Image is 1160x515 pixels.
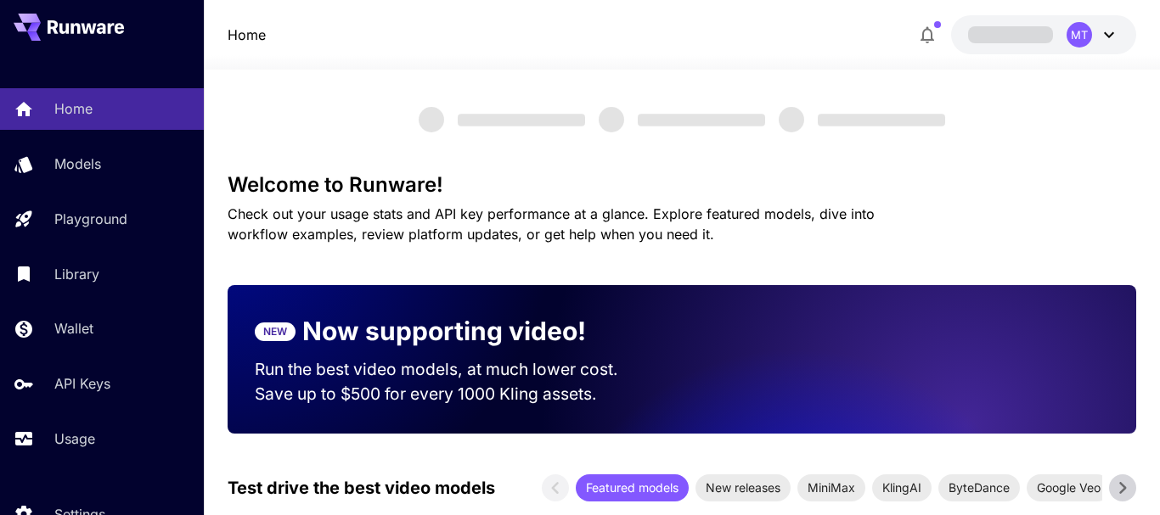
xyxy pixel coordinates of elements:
[576,474,689,501] div: Featured models
[255,382,650,406] p: Save up to $500 for every 1000 Kling assets.
[54,428,95,449] p: Usage
[938,479,1020,496] span: ByteDance
[54,98,93,119] p: Home
[228,25,266,45] nav: breadcrumb
[54,154,101,174] p: Models
[54,318,93,339] p: Wallet
[576,479,689,496] span: Featured models
[302,312,586,350] p: Now supporting video!
[797,479,865,496] span: MiniMax
[1027,479,1111,496] span: Google Veo
[695,474,791,501] div: New releases
[938,474,1020,501] div: ByteDance
[54,209,127,229] p: Playground
[872,474,932,501] div: KlingAI
[228,475,495,501] p: Test drive the best video models
[228,173,1136,197] h3: Welcome to Runware!
[228,25,266,45] a: Home
[54,373,110,394] p: API Keys
[1067,22,1092,48] div: MT
[1027,474,1111,501] div: Google Veo
[951,15,1136,54] button: MT
[695,479,791,496] span: New releases
[872,479,932,496] span: KlingAI
[255,357,650,382] p: Run the best video models, at much lower cost.
[263,324,287,339] p: NEW
[54,264,99,284] p: Library
[797,474,865,501] div: MiniMax
[228,205,875,243] span: Check out your usage stats and API key performance at a glance. Explore featured models, dive int...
